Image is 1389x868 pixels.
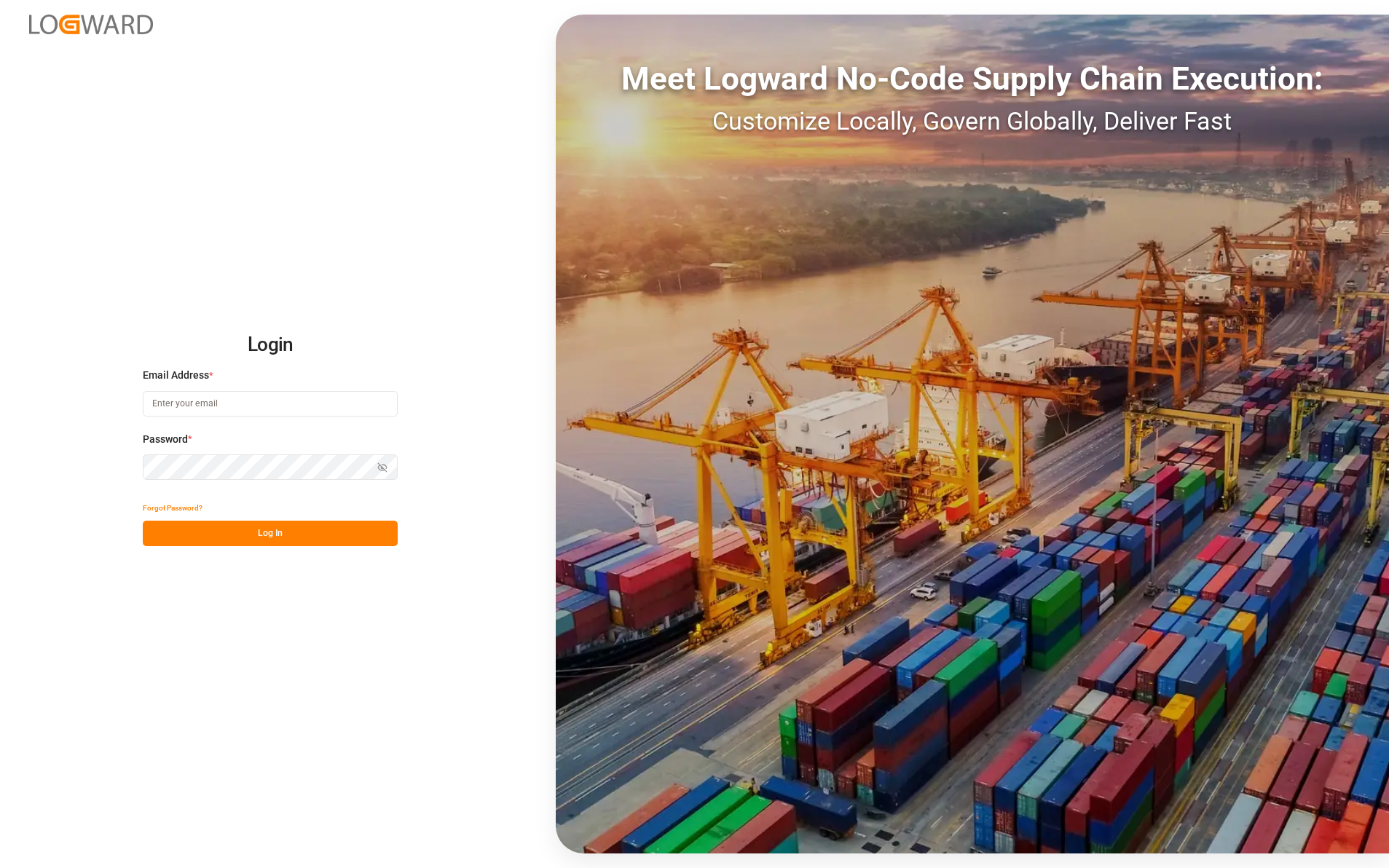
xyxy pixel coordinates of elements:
button: Forgot Password? [143,495,202,521]
div: Customize Locally, Govern Globally, Deliver Fast [556,103,1389,140]
button: Log In [143,521,398,546]
input: Enter your email [143,391,398,417]
span: Password [143,432,188,447]
h2: Login [143,322,398,368]
span: Email Address [143,368,209,383]
div: Meet Logward No-Code Supply Chain Execution: [556,55,1389,103]
img: Logward_new_orange.png [29,15,153,34]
